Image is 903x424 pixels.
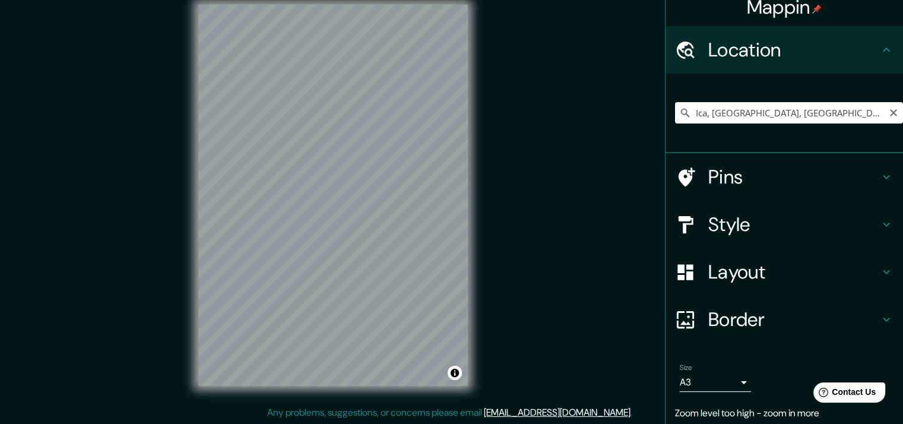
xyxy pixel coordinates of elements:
div: . [634,406,636,420]
h4: Layout [708,260,879,284]
canvas: Map [198,5,468,386]
p: Zoom level too high - zoom in more [675,406,894,420]
h4: Location [708,38,879,62]
div: Style [666,201,903,248]
button: Toggle attribution [448,366,462,380]
button: Clear [889,106,898,118]
a: [EMAIL_ADDRESS][DOMAIN_NAME] [484,406,630,419]
div: A3 [680,373,751,392]
h4: Style [708,213,879,236]
label: Size [680,363,692,373]
div: Pins [666,153,903,201]
h4: Border [708,308,879,331]
div: Location [666,26,903,74]
div: . [632,406,634,420]
p: Any problems, suggestions, or concerns please email . [267,406,632,420]
div: Layout [666,248,903,296]
img: pin-icon.png [812,4,822,14]
iframe: Help widget launcher [797,378,890,411]
input: Pick your city or area [675,102,903,124]
div: Border [666,296,903,343]
h4: Pins [708,165,879,189]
